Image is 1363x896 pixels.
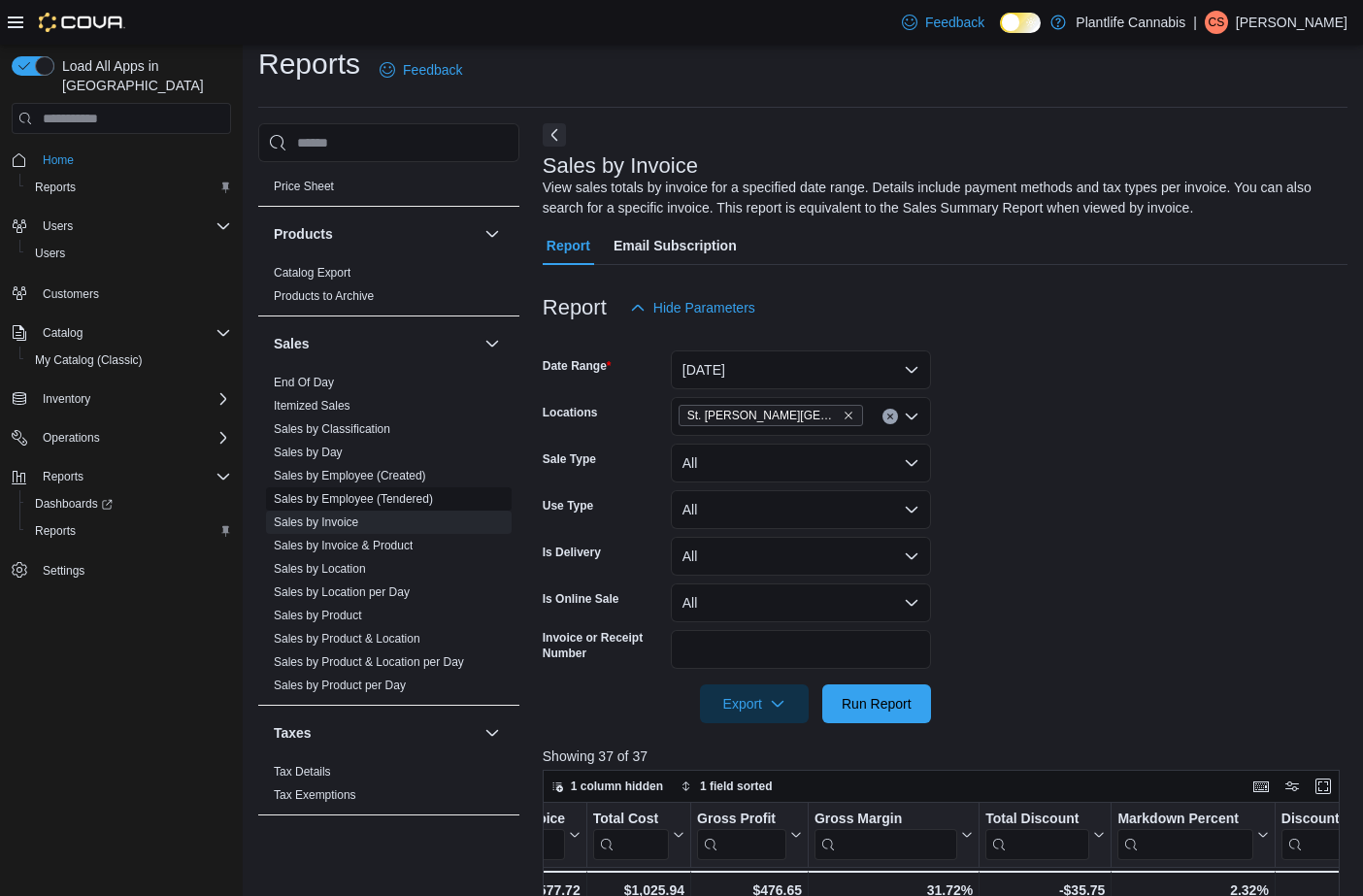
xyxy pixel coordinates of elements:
button: Taxes [481,721,504,745]
a: Price Sheet [274,180,334,193]
span: Catalog [35,321,231,345]
span: 1 field sorted [700,779,773,794]
span: Reports [27,519,231,543]
span: Inventory [35,387,231,411]
div: Markdown Percent [1117,811,1252,829]
div: Total Cost [592,811,668,829]
p: [PERSON_NAME] [1236,11,1347,34]
button: Catalog [4,319,239,347]
span: Catalog Export [274,265,350,281]
button: All [671,583,931,622]
button: Keyboard shortcuts [1249,775,1273,798]
button: Operations [35,426,108,449]
a: Sales by Day [274,446,343,459]
span: Users [27,242,231,265]
div: Total Invoiced [482,811,564,860]
input: Dark Mode [1000,13,1041,33]
button: Users [35,215,81,238]
label: Sale Type [543,451,596,467]
span: Home [35,148,231,172]
a: Sales by Classification [274,422,390,436]
span: Report [547,226,590,265]
a: Tax Details [274,765,331,779]
a: Sales by Location per Day [274,585,410,599]
h3: Products [274,224,333,244]
span: Settings [35,558,231,582]
button: Export [700,684,809,723]
a: Feedback [894,3,992,42]
span: Tax Exemptions [274,787,356,803]
span: Sales by Classification [274,421,390,437]
a: Itemized Sales [274,399,350,413]
a: Products to Archive [274,289,374,303]
button: Next [543,123,566,147]
button: Products [481,222,504,246]
label: Use Type [543,498,593,514]
p: Showing 37 of 37 [543,747,1347,766]
button: 1 column hidden [544,775,671,798]
button: Markdown Percent [1117,811,1268,860]
button: Inventory [4,385,239,413]
span: Sales by Product per Day [274,678,406,693]
span: Feedback [403,60,462,80]
a: Tax Exemptions [274,788,356,802]
a: Sales by Product & Location per Day [274,655,464,669]
button: Users [4,213,239,240]
span: Sales by Product [274,608,362,623]
a: Dashboards [19,490,239,517]
span: Inventory [43,391,90,407]
button: Reports [4,463,239,490]
span: Users [43,218,73,234]
span: End Of Day [274,375,334,390]
a: End Of Day [274,376,334,389]
span: Export [712,684,797,723]
label: Invoice or Receipt Number [543,630,663,661]
span: Price Sheet [274,179,334,194]
span: 1 column hidden [571,779,663,794]
button: Catalog [35,321,90,345]
span: Sales by Employee (Tendered) [274,491,433,507]
label: Is Delivery [543,545,601,560]
span: Customers [35,281,231,305]
p: | [1193,11,1197,34]
button: [DATE] [671,350,931,389]
span: Sales by Location [274,561,366,577]
button: All [671,444,931,482]
span: Home [43,152,74,168]
a: Sales by Employee (Tendered) [274,492,433,506]
a: Reports [27,519,83,543]
img: Cova [39,13,125,32]
button: Products [274,224,477,244]
div: Markdown Percent [1117,811,1252,860]
span: St. Albert - Jensen Lakes [679,405,863,426]
a: Feedback [372,50,470,89]
span: Dashboards [27,492,231,515]
span: Settings [43,563,84,579]
a: Sales by Invoice [274,515,358,529]
button: Inventory [35,387,98,411]
button: Settings [4,556,239,584]
button: Display options [1280,775,1304,798]
button: Users [19,240,239,267]
a: Sales by Product per Day [274,679,406,692]
span: Itemized Sales [274,398,350,414]
label: Locations [543,405,598,420]
div: Gross Margin [814,811,957,829]
span: Operations [35,426,231,449]
span: Sales by Invoice & Product [274,538,413,553]
div: Total Invoiced [482,811,564,829]
span: Sales by Invoice [274,514,358,530]
a: My Catalog (Classic) [27,348,150,372]
button: All [671,490,931,529]
button: Enter fullscreen [1312,775,1335,798]
span: Feedback [925,13,984,32]
button: Total Discount [985,811,1105,860]
span: Dark Mode [1000,33,1001,34]
a: Dashboards [27,492,120,515]
span: Sales by Product & Location [274,631,420,647]
button: Open list of options [904,409,919,424]
h3: Report [543,296,607,319]
button: Taxes [274,723,477,743]
span: Sales by Day [274,445,343,460]
span: Customers [43,286,99,302]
